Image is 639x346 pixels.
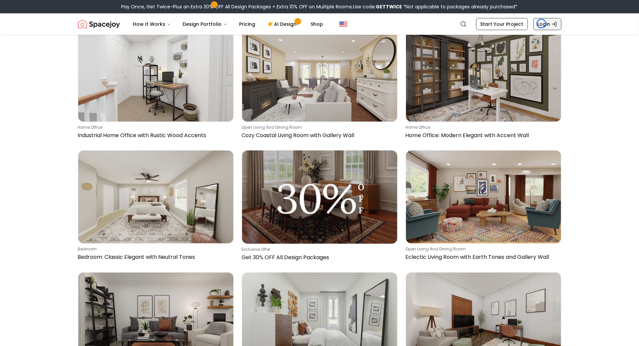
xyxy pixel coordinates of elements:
img: Spacejoy Logo [78,17,120,31]
p: home office [406,125,559,130]
img: Home Office: Modern Elegant with Accent Wall [406,29,561,122]
img: Cozy Coastal Living Room with Gallery Wall [242,29,397,122]
img: Eclectic Living Room with Earth Tones and Gallery Wall [406,151,561,243]
p: Get 30% OFF All Design Packages [242,253,395,262]
a: Cozy Coastal Living Room with Gallery Wallopen living and dining roomCozy Coastal Living Room wit... [242,28,398,142]
a: Shop [306,17,329,31]
p: Home Office: Modern Elegant with Accent Wall [406,131,559,139]
p: bedroom [78,246,231,252]
p: Eclectic Living Room with Earth Tones and Gallery Wall [406,253,559,261]
p: open living and dining room [242,125,395,130]
button: How It Works [128,17,176,31]
nav: Main [128,17,329,31]
a: Industrial Home Office with Rustic Wood Accentshome officeIndustrial Home Office with Rustic Wood... [78,28,234,142]
a: Spacejoy [78,17,120,31]
img: Bedroom: Classic Elegant with Neutral Tones [78,151,233,243]
div: Pay Once, Get Twice-Plus an Extra 30% OFF All Design Packages + Extra 10% OFF on Multiple Rooms. [122,3,518,10]
p: home office [78,125,231,130]
a: Eclectic Living Room with Earth Tones and Gallery Wallopen living and dining roomEclectic Living ... [406,150,561,264]
a: AI Design [262,17,304,31]
a: Home Office: Modern Elegant with Accent Wallhome officeHome Office: Modern Elegant with Accent Wall [406,28,561,142]
a: Pricing [234,17,261,31]
p: Industrial Home Office with Rustic Wood Accents [78,131,231,139]
span: Use code: [353,3,402,10]
img: Industrial Home Office with Rustic Wood Accents [78,29,233,122]
a: Login [533,18,561,30]
p: Bedroom: Classic Elegant with Neutral Tones [78,253,231,261]
img: United States [339,20,348,28]
a: Start Your Project [476,18,528,30]
span: *Not applicable to packages already purchased* [402,3,518,10]
a: Get 30% OFF All Design PackagesExclusive OfferGet 30% OFF All Design Packages [242,150,398,264]
img: Get 30% OFF All Design Packages [242,151,397,244]
p: Exclusive Offer [242,247,395,252]
a: Bedroom: Classic Elegant with Neutral TonesbedroomBedroom: Classic Elegant with Neutral Tones [78,150,234,264]
p: open living and dining room [406,246,559,252]
p: Cozy Coastal Living Room with Gallery Wall [242,131,395,139]
b: GETTWICE [376,3,402,10]
nav: Global [78,13,561,35]
button: Design Portfolio [178,17,233,31]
